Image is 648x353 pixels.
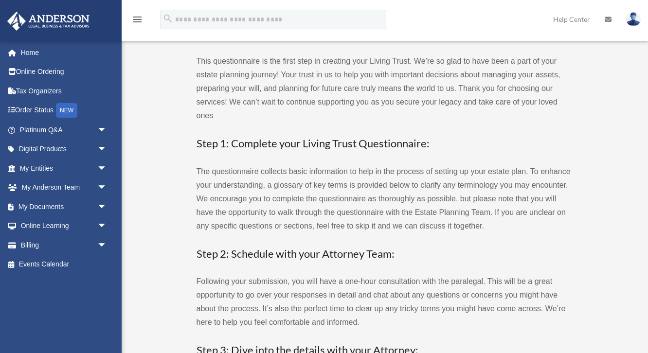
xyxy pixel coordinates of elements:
[7,235,122,255] a: Billingarrow_drop_down
[7,140,122,159] a: Digital Productsarrow_drop_down
[197,54,571,123] p: This questionnaire is the first step in creating your Living Trust. We’re so glad to have been a ...
[7,216,122,236] a: Online Learningarrow_drop_down
[7,255,122,274] a: Events Calendar
[56,103,77,118] div: NEW
[7,43,122,62] a: Home
[197,275,571,329] p: Following your submission, you will have a one-hour consultation with the paralegal. This will be...
[197,165,571,233] p: The questionnaire collects basic information to help in the process of setting up your estate pla...
[7,62,122,82] a: Online Ordering
[97,140,117,159] span: arrow_drop_down
[131,17,143,25] a: menu
[97,159,117,178] span: arrow_drop_down
[7,120,122,140] a: Platinum Q&Aarrow_drop_down
[4,12,92,31] img: Anderson Advisors Platinum Portal
[97,197,117,217] span: arrow_drop_down
[97,216,117,236] span: arrow_drop_down
[197,247,571,262] h3: Step 2: Schedule with your Attorney Team:
[97,235,117,255] span: arrow_drop_down
[626,12,641,26] img: User Pic
[197,136,571,151] h3: Step 1: Complete your Living Trust Questionnaire:
[7,81,122,101] a: Tax Organizers
[97,178,117,198] span: arrow_drop_down
[131,14,143,25] i: menu
[97,120,117,140] span: arrow_drop_down
[162,13,173,24] i: search
[7,178,122,197] a: My Anderson Teamarrow_drop_down
[7,101,122,121] a: Order StatusNEW
[7,159,122,178] a: My Entitiesarrow_drop_down
[7,197,122,216] a: My Documentsarrow_drop_down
